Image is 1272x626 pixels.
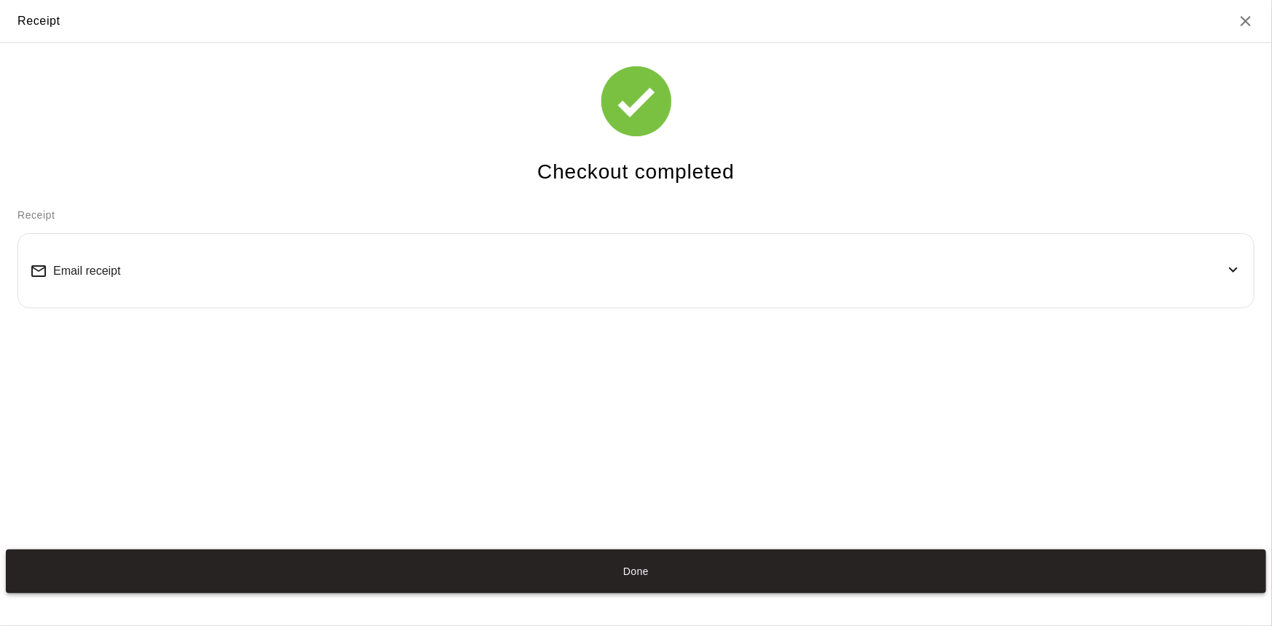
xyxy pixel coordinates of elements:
[53,265,120,278] span: Email receipt
[1237,12,1255,30] button: Close
[6,549,1266,593] button: Done
[537,160,734,185] h4: Checkout completed
[17,208,1255,223] p: Receipt
[17,12,61,31] div: Receipt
